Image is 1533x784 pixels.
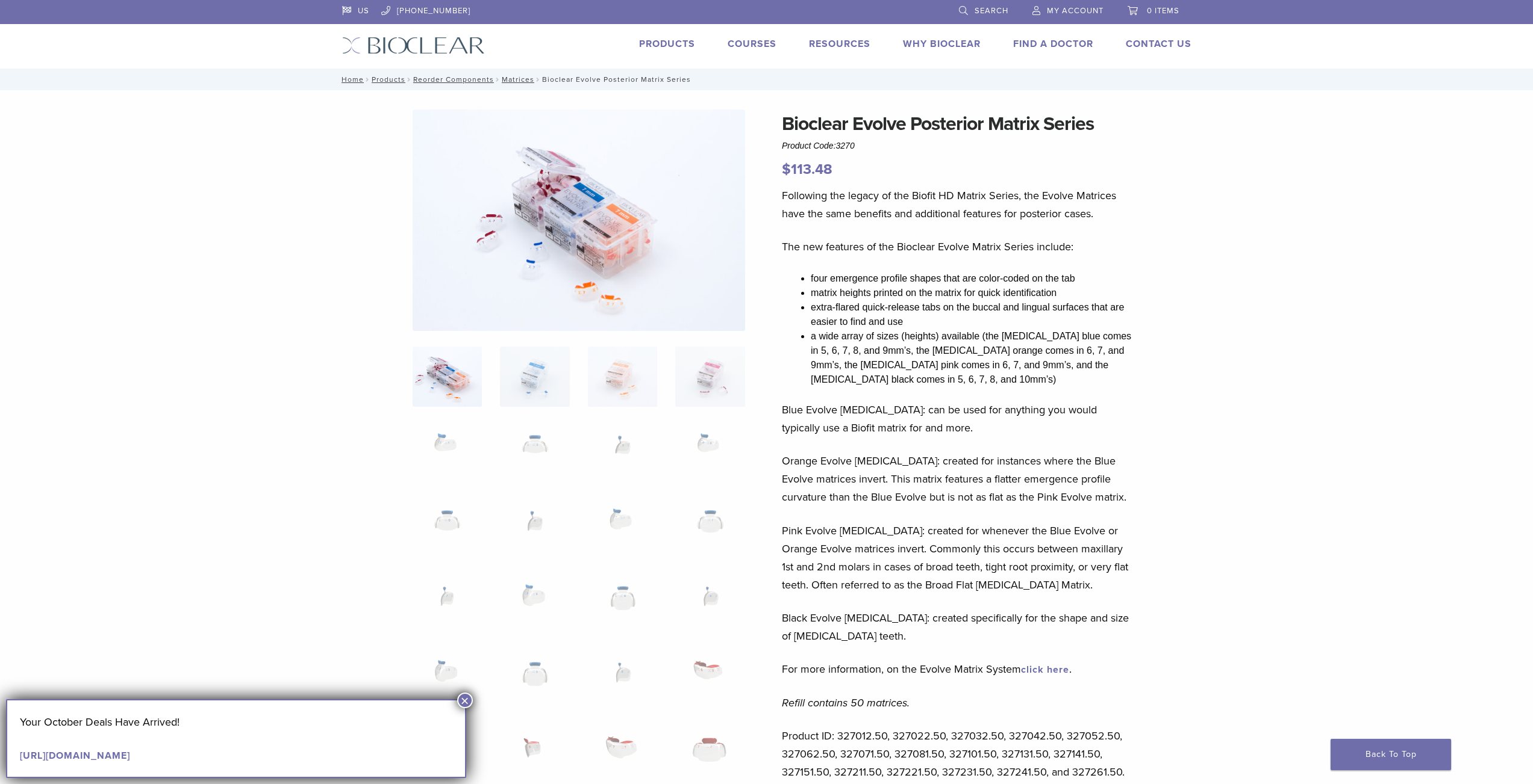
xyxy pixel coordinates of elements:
[782,727,1136,781] p: Product ID: 327012.50, 327022.50, 327032.50, 327042.50, 327052.50, 327062.50, 327071.50, 327081.5...
[342,37,485,54] img: Bioclear
[413,498,482,558] img: Bioclear Evolve Posterior Matrix Series - Image 9
[588,573,657,634] img: Bioclear Evolve Posterior Matrix Series - Image 15
[782,660,1136,678] p: For more information, on the Evolve Matrix System .
[675,422,745,483] img: Bioclear Evolve Posterior Matrix Series - Image 8
[588,422,657,483] img: Bioclear Evolve Posterior Matrix Series - Image 7
[782,401,1136,437] p: Blue Evolve [MEDICAL_DATA]: can be used for anything you would typically use a Biofit matrix for ...
[1047,6,1104,16] span: My Account
[20,713,452,731] p: Your October Deals Have Arrived!
[811,300,1136,329] li: extra-flared quick-release tabs on the buccal and lingual surfaces that are easier to find and use
[675,347,745,407] img: Bioclear Evolve Posterior Matrix Series - Image 4
[413,573,482,634] img: Bioclear Evolve Posterior Matrix Series - Image 13
[413,422,482,483] img: Bioclear Evolve Posterior Matrix Series - Image 5
[413,75,494,84] a: Reorder Components
[782,187,1136,223] p: Following the legacy of the Biofit HD Matrix Series, the Evolve Matrices have the same benefits a...
[782,161,791,178] span: $
[372,75,405,84] a: Products
[675,573,745,634] img: Bioclear Evolve Posterior Matrix Series - Image 16
[1013,38,1093,50] a: Find A Doctor
[782,452,1136,506] p: Orange Evolve [MEDICAL_DATA]: created for instances where the Blue Evolve matrices invert. This m...
[811,329,1136,387] li: a wide array of sizes (heights) available (the [MEDICAL_DATA] blue comes in 5, 6, 7, 8, and 9mm’s...
[457,693,473,708] button: Close
[413,649,482,709] img: Bioclear Evolve Posterior Matrix Series - Image 17
[405,76,413,82] span: /
[811,271,1136,286] li: four emergence profile shapes that are color-coded on the tab
[975,6,1008,16] span: Search
[500,573,569,634] img: Bioclear Evolve Posterior Matrix Series - Image 14
[1126,38,1191,50] a: Contact Us
[809,38,870,50] a: Resources
[811,286,1136,300] li: matrix heights printed on the matrix for quick identification
[500,649,569,709] img: Bioclear Evolve Posterior Matrix Series - Image 18
[782,696,910,709] em: Refill contains 50 matrices.
[903,38,981,50] a: Why Bioclear
[500,498,569,558] img: Bioclear Evolve Posterior Matrix Series - Image 10
[1021,664,1069,676] a: click here
[1147,6,1179,16] span: 0 items
[782,609,1136,645] p: Black Evolve [MEDICAL_DATA]: created specifically for the shape and size of [MEDICAL_DATA] teeth.
[675,498,745,558] img: Bioclear Evolve Posterior Matrix Series - Image 12
[500,422,569,483] img: Bioclear Evolve Posterior Matrix Series - Image 6
[333,69,1200,90] nav: Bioclear Evolve Posterior Matrix Series
[588,347,657,407] img: Bioclear Evolve Posterior Matrix Series - Image 3
[413,347,482,407] img: Evolve-refills-2-324x324.jpg
[494,76,502,82] span: /
[639,38,695,50] a: Products
[20,750,130,762] a: [URL][DOMAIN_NAME]
[836,141,855,150] span: 3270
[782,238,1136,256] p: The new features of the Bioclear Evolve Matrix Series include:
[364,76,372,82] span: /
[502,75,534,84] a: Matrices
[728,38,776,50] a: Courses
[500,347,569,407] img: Bioclear Evolve Posterior Matrix Series - Image 2
[338,75,364,84] a: Home
[782,161,832,178] bdi: 113.48
[782,522,1136,594] p: Pink Evolve [MEDICAL_DATA]: created for whenever the Blue Evolve or Orange Evolve matrices invert...
[588,649,657,709] img: Bioclear Evolve Posterior Matrix Series - Image 19
[782,110,1136,138] h1: Bioclear Evolve Posterior Matrix Series
[588,498,657,558] img: Bioclear Evolve Posterior Matrix Series - Image 11
[1331,739,1451,770] a: Back To Top
[675,649,745,709] img: Bioclear Evolve Posterior Matrix Series - Image 20
[534,76,542,82] span: /
[413,110,745,331] img: Evolve-refills-2
[782,141,855,150] span: Product Code:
